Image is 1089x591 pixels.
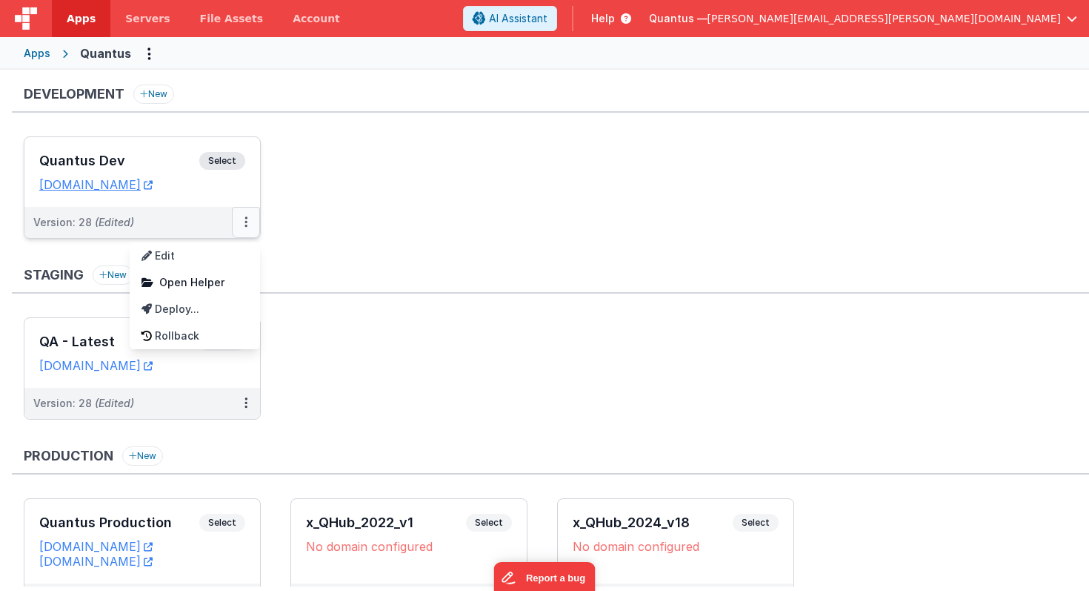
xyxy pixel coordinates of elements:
span: Open Helper [159,276,224,288]
button: Quantus — [PERSON_NAME][EMAIL_ADDRESS][PERSON_NAME][DOMAIN_NAME] [649,11,1077,26]
span: Quantus — [649,11,707,26]
span: AI Assistant [489,11,547,26]
button: AI Assistant [463,6,557,31]
a: Rollback [130,323,260,349]
span: File Assets [200,11,264,26]
span: Apps [67,11,96,26]
span: [PERSON_NAME][EMAIL_ADDRESS][PERSON_NAME][DOMAIN_NAME] [707,11,1061,26]
div: Options [130,242,260,349]
a: Edit [130,242,260,269]
span: Help [591,11,615,26]
a: Deploy... [130,296,260,323]
span: Servers [125,11,170,26]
